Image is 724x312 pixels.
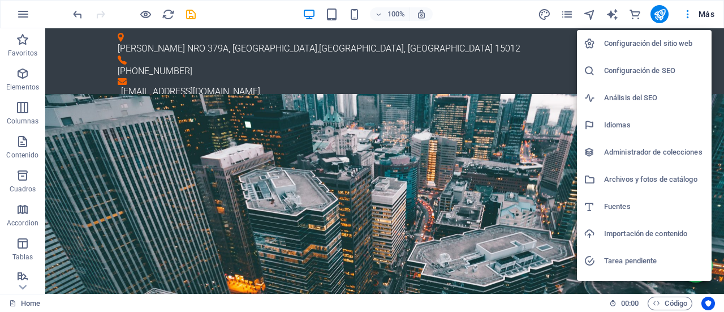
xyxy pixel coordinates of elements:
h6: Análisis del SEO [604,91,705,105]
h6: Fuentes [604,200,705,213]
h6: Importación de contenido [604,227,705,241]
h6: Configuración de SEO [604,64,705,78]
h6: Configuración del sitio web [604,37,705,50]
h6: Tarea pendiente [604,254,705,268]
h6: Archivos y fotos de catálogo [604,173,705,186]
h6: Administrador de colecciones [604,146,705,159]
h6: Idiomas [604,118,705,132]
